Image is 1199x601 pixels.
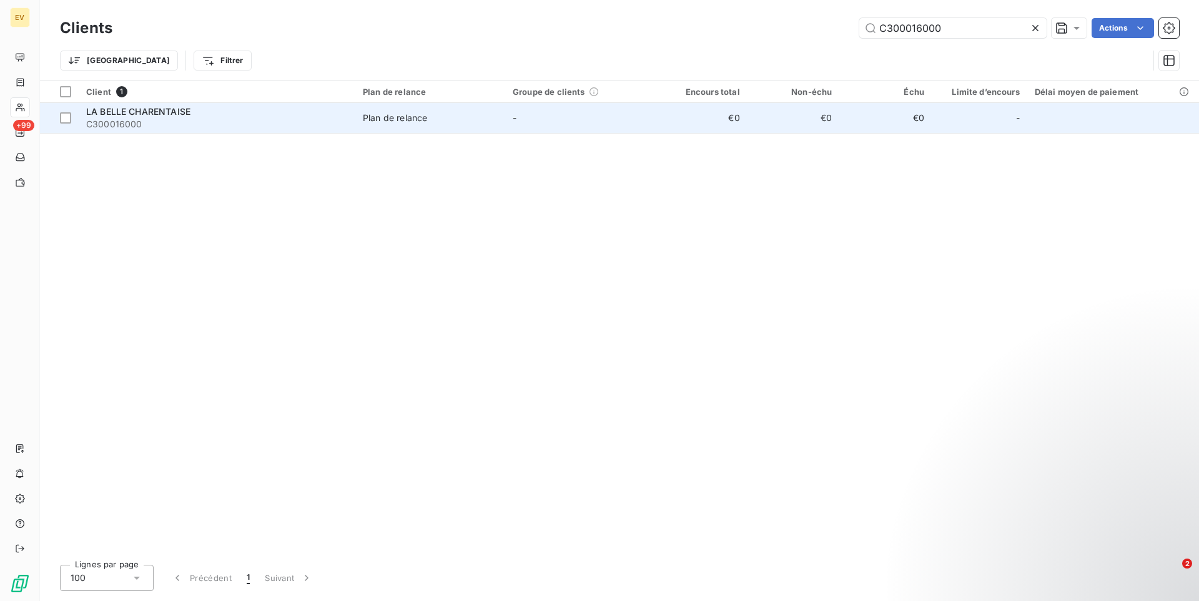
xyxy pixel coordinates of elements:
[116,86,127,97] span: 1
[663,87,740,97] div: Encours total
[247,572,250,584] span: 1
[10,574,30,594] img: Logo LeanPay
[10,122,29,142] a: +99
[1157,559,1187,589] iframe: Intercom live chat
[655,103,748,133] td: €0
[748,103,840,133] td: €0
[755,87,832,97] div: Non-échu
[86,118,348,130] span: C300016000
[60,17,112,39] h3: Clients
[859,18,1047,38] input: Rechercher
[839,103,932,133] td: €0
[1035,87,1192,97] div: Délai moyen de paiement
[239,565,257,591] button: 1
[1182,559,1192,569] span: 2
[10,7,30,27] div: EV
[939,87,1020,97] div: Limite d’encours
[513,87,585,97] span: Groupe de clients
[513,112,516,123] span: -
[363,87,498,97] div: Plan de relance
[13,120,34,131] span: +99
[164,565,239,591] button: Précédent
[949,480,1199,567] iframe: Intercom notifications message
[847,87,924,97] div: Échu
[1016,112,1020,124] span: -
[86,106,190,117] span: LA BELLE CHARENTAISE
[86,87,111,97] span: Client
[60,51,178,71] button: [GEOGRAPHIC_DATA]
[363,112,427,124] div: Plan de relance
[1092,18,1154,38] button: Actions
[194,51,251,71] button: Filtrer
[71,572,86,584] span: 100
[257,565,320,591] button: Suivant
